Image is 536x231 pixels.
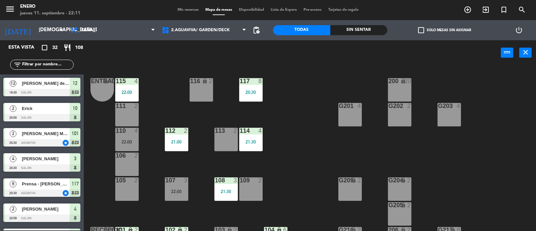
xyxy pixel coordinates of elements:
[258,177,262,183] div: 2
[325,8,362,12] span: Tarjetas de regalo
[400,78,406,84] i: lock
[75,44,83,52] span: 108
[3,44,48,52] div: Esta vista
[501,48,513,58] button: power_input
[20,10,80,17] div: jueves 11. septiembre - 22:11
[330,25,388,35] div: Sin sentar
[351,177,356,183] i: lock
[202,78,208,84] i: lock
[464,6,472,14] i: add_circle_outline
[103,78,109,84] i: lock
[457,103,461,109] div: 4
[74,205,76,213] span: 4
[5,4,15,14] i: menu
[13,61,21,69] i: filter_list
[110,78,114,84] div: 1
[407,202,411,208] div: 2
[134,177,138,183] div: 2
[300,8,325,12] span: Pre-acceso
[184,177,188,183] div: 3
[22,130,70,137] span: [PERSON_NAME] Marketing
[273,25,330,35] div: Todas
[258,78,262,84] div: 8
[10,181,16,187] span: 8
[134,78,138,84] div: 4
[519,48,532,58] button: close
[22,180,70,187] span: Prensa - [PERSON_NAME]
[20,3,80,10] div: Enero
[63,44,71,52] i: restaurant
[74,155,76,163] span: 3
[239,90,263,95] div: 20:30
[134,153,138,159] div: 2
[41,44,49,52] i: crop_square
[184,128,188,134] div: 2
[214,189,238,194] div: 21:30
[57,26,65,34] i: arrow_drop_down
[209,78,213,84] div: 2
[233,128,238,134] div: 2
[22,105,70,112] span: Erick
[482,6,490,14] i: exit_to_app
[5,4,15,16] button: menu
[357,103,361,109] div: 4
[10,206,16,213] span: 2
[21,61,73,68] input: Filtrar por nombre...
[500,6,508,14] i: turned_in_not
[72,180,79,188] span: 117
[267,8,300,12] span: Lista de Espera
[515,26,523,34] i: power_settings_new
[418,27,424,33] span: check_box_outline_blank
[134,128,138,134] div: 4
[134,103,138,109] div: 2
[52,44,58,52] span: 32
[10,130,16,137] span: 2
[115,90,139,95] div: 22:00
[236,8,267,12] span: Disponibilidad
[165,139,188,144] div: 21:00
[165,189,188,194] div: 22:00
[202,8,236,12] span: Mapa de mesas
[503,48,511,56] i: power_input
[404,78,411,84] div: 20
[438,103,439,109] div: G203
[10,105,16,112] span: 2
[174,8,202,12] span: Mis reservas
[400,202,406,208] i: lock
[171,28,230,33] span: 2.AGUAVIVA/ GARDEN/DECK
[10,80,16,87] span: 12
[73,79,77,87] span: 12
[72,129,79,137] span: 101
[115,139,139,144] div: 22:00
[22,155,70,162] span: [PERSON_NAME]
[81,28,93,33] span: Cena
[518,6,526,14] i: search
[10,156,16,162] span: 4
[233,177,238,183] div: 3
[418,27,471,33] label: Solo mesas sin asignar
[239,139,263,144] div: 21:30
[22,206,70,213] span: [PERSON_NAME]
[357,177,361,183] div: 2
[522,48,530,56] i: close
[407,103,411,109] div: 2
[22,80,70,87] span: [PERSON_NAME] de la empresa [PERSON_NAME]
[190,78,191,84] div: 116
